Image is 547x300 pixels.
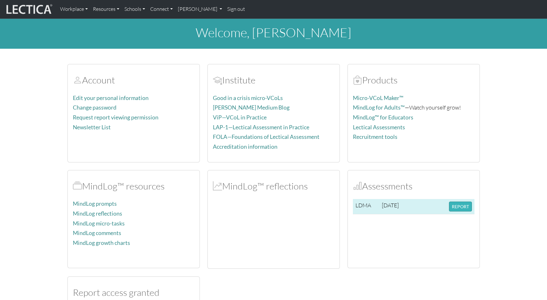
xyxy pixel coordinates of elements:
[353,181,474,192] h2: Assessments
[73,74,82,86] span: Account
[90,3,122,16] a: Resources
[213,104,290,111] a: [PERSON_NAME] Medium Blog
[353,199,380,214] td: LDMA
[73,181,194,192] h2: MindLog™ resources
[213,180,222,192] span: MindLog
[175,3,225,16] a: [PERSON_NAME]
[73,287,194,298] h2: Report access granted
[213,143,277,150] a: Accreditation information
[353,103,474,112] p: —Watch yourself grow!
[353,75,474,86] h2: Products
[213,124,309,131] a: LAP-1—Lectical Assessment in Practice
[73,200,117,207] a: MindLog prompts
[73,124,111,131] a: Newsletter List
[213,95,283,101] a: Good in a crisis micro-VCoLs
[73,220,125,227] a: MindLog micro-tasks
[73,180,82,192] span: MindLog™ resources
[449,202,472,211] button: REPORT
[73,104,116,111] a: Change password
[225,3,248,16] a: Sign out
[213,181,334,192] h2: MindLog™ reflections
[122,3,148,16] a: Schools
[5,3,53,15] img: lecticalive
[58,3,90,16] a: Workplace
[353,104,405,111] a: MindLog for Adults™
[213,133,319,140] a: FOLA—Foundations of Lectical Assessment
[213,114,267,121] a: ViP—VCoL in Practice
[353,74,362,86] span: Products
[382,202,399,209] span: [DATE]
[353,95,403,101] a: Micro-VCoL Maker™
[353,114,413,121] a: MindLog™ for Educators
[73,114,158,121] a: Request report viewing permission
[73,75,194,86] h2: Account
[73,210,122,217] a: MindLog reflections
[213,75,334,86] h2: Institute
[73,230,121,236] a: MindLog comments
[73,95,149,101] a: Edit your personal information
[213,74,222,86] span: Account
[73,239,130,246] a: MindLog growth charts
[353,124,405,131] a: Lectical Assessments
[353,133,397,140] a: Recruitment tools
[148,3,175,16] a: Connect
[353,180,362,192] span: Assessments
